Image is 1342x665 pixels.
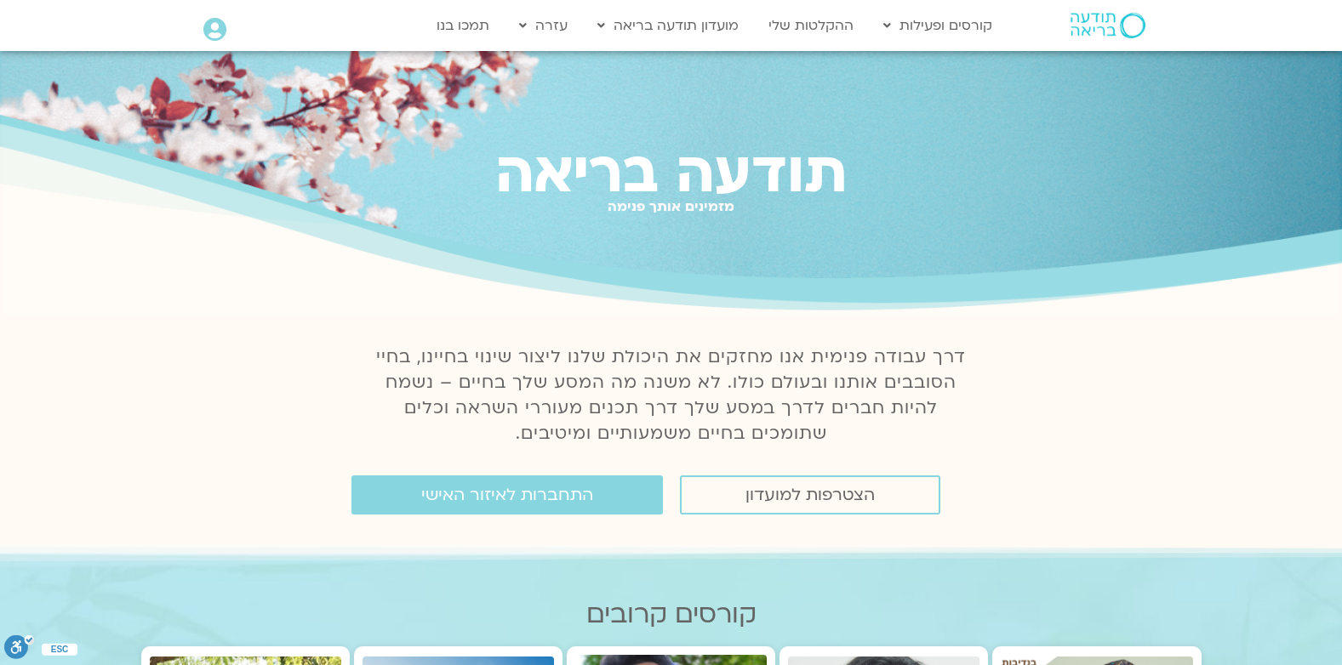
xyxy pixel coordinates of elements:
[351,475,663,514] a: התחברות לאיזור האישי
[367,344,976,446] p: דרך עבודה פנימית אנו מחזקים את היכולת שלנו ליצור שינוי בחיינו, בחיי הסובבים אותנו ובעולם כולו. לא...
[1071,13,1145,38] img: תודעה בריאה
[875,9,1001,42] a: קורסים ופעילות
[589,9,747,42] a: מועדון תודעה בריאה
[745,486,875,504] span: הצטרפות למועדון
[428,9,498,42] a: תמכו בנו
[141,600,1202,629] h2: קורסים קרובים
[680,475,940,514] a: הצטרפות למועדון
[760,9,862,42] a: ההקלטות שלי
[421,486,593,504] span: התחברות לאיזור האישי
[511,9,576,42] a: עזרה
